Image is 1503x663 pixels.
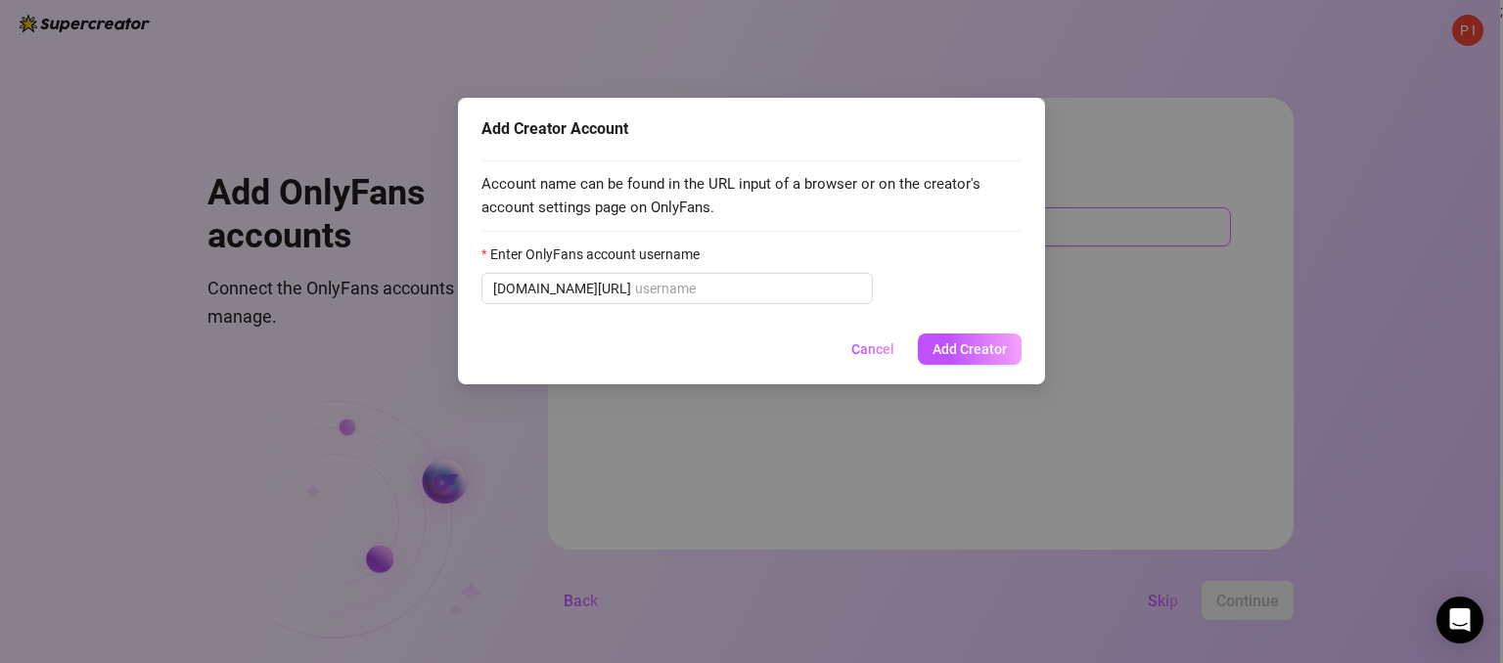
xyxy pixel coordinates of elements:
button: Cancel [836,333,910,365]
span: Account name can be found in the URL input of a browser or on the creator's account settings page... [481,173,1022,219]
span: [DOMAIN_NAME][URL] [493,278,631,299]
div: Add Creator Account [481,117,1022,141]
div: Open Intercom Messenger [1436,597,1483,643]
input: Enter OnlyFans account username [635,278,861,299]
span: Cancel [851,341,894,357]
button: Add Creator [918,333,1022,365]
label: Enter OnlyFans account username [481,243,712,265]
span: Add Creator [933,341,1007,357]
